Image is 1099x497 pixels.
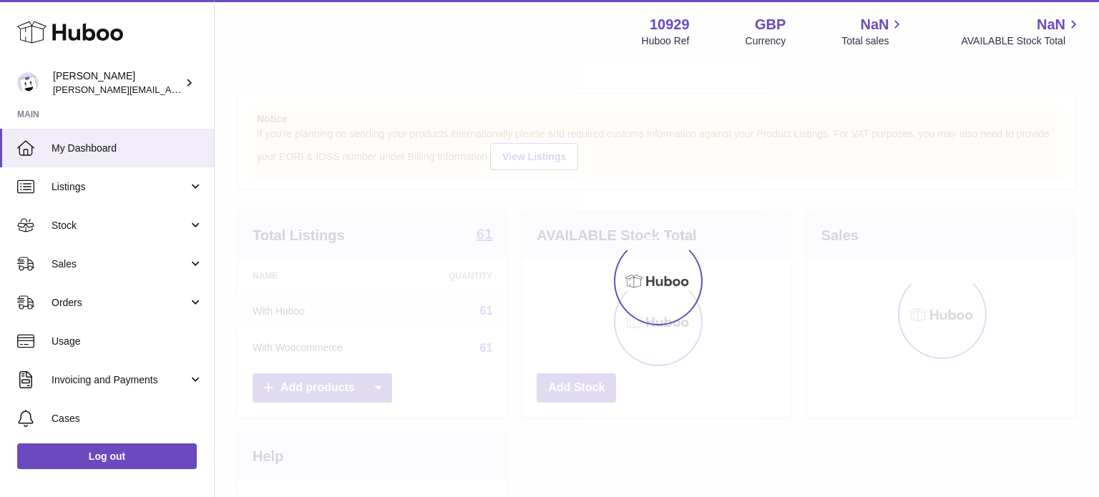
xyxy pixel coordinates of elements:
span: Cases [52,412,203,425]
div: Huboo Ref [642,34,690,48]
span: Total sales [841,34,905,48]
span: Listings [52,180,188,194]
span: My Dashboard [52,142,203,155]
span: [PERSON_NAME][EMAIL_ADDRESS][DOMAIN_NAME] [53,84,287,95]
span: Invoicing and Payments [52,373,188,387]
span: NaN [860,15,889,34]
img: thomas@otesports.co.uk [17,72,39,94]
div: [PERSON_NAME] [53,69,182,97]
a: NaN Total sales [841,15,905,48]
span: Stock [52,219,188,232]
span: Orders [52,296,188,310]
strong: GBP [755,15,786,34]
div: Currency [746,34,786,48]
span: AVAILABLE Stock Total [961,34,1082,48]
span: Usage [52,335,203,348]
span: NaN [1037,15,1065,34]
strong: 10929 [650,15,690,34]
span: Sales [52,257,188,271]
a: NaN AVAILABLE Stock Total [961,15,1082,48]
a: Log out [17,443,197,469]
